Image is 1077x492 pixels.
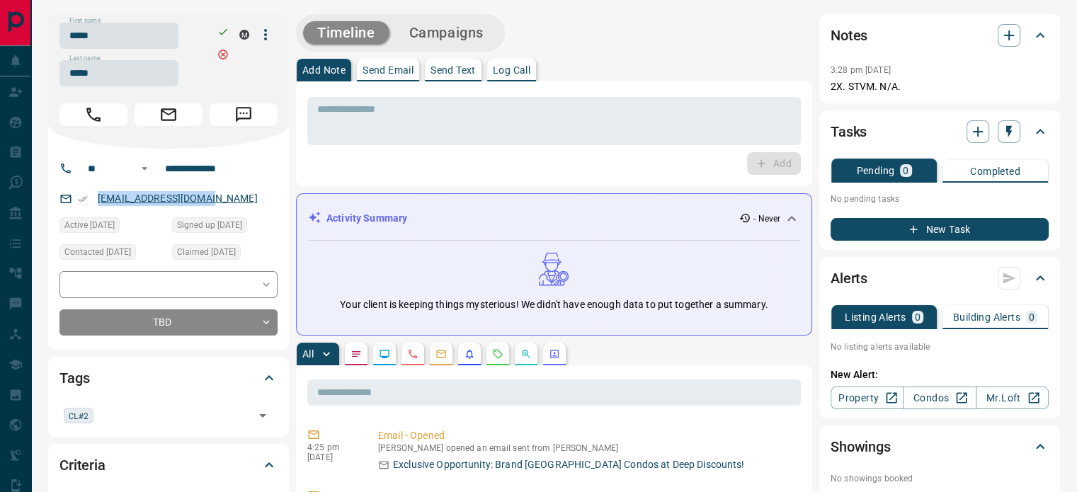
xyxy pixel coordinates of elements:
button: Campaigns [395,21,498,45]
p: 0 [903,166,908,176]
div: Mon Jan 29 2024 [172,217,278,237]
label: First name [69,16,101,25]
label: Last name [69,54,101,63]
svg: Listing Alerts [464,348,475,360]
div: Tags [59,361,278,395]
div: Mon Jan 29 2024 [172,244,278,264]
svg: Emails [435,348,447,360]
p: No listing alerts available [831,341,1049,353]
button: Timeline [303,21,389,45]
p: Email - Opened [378,428,795,443]
h2: Showings [831,435,891,458]
div: mrloft.ca [239,30,249,40]
p: Log Call [493,65,530,75]
h2: Tags [59,367,89,389]
button: New Task [831,218,1049,241]
span: Claimed [DATE] [177,245,236,259]
div: Notes [831,18,1049,52]
span: Active [DATE] [64,218,115,232]
p: 2X. STVM. N/A. [831,79,1049,94]
div: Activity Summary- Never [308,205,800,231]
p: 0 [915,312,921,322]
span: Message [210,103,278,126]
button: Open [136,160,153,177]
p: 4:25 pm [307,442,357,452]
h2: Alerts [831,267,867,290]
svg: Notes [351,348,362,360]
div: Alerts [831,261,1049,295]
a: Property [831,387,904,409]
div: Criteria [59,448,278,482]
p: Your client is keeping things mysterious! We didn't have enough data to put together a summary. [340,297,768,312]
p: No pending tasks [831,188,1049,210]
svg: Calls [407,348,418,360]
a: [EMAIL_ADDRESS][DOMAIN_NAME] [98,193,258,204]
p: 3:28 pm [DATE] [831,65,891,75]
span: Email [135,103,203,126]
a: Mr.Loft [976,387,1049,409]
div: Tasks [831,115,1049,149]
div: Showings [831,430,1049,464]
p: 0 [1029,312,1035,322]
p: Pending [856,166,894,176]
span: Call [59,103,127,126]
h2: Criteria [59,454,106,476]
span: Contacted [DATE] [64,245,131,259]
p: Send Text [431,65,476,75]
svg: Email Verified [78,194,88,204]
p: [DATE] [307,452,357,462]
div: Fri Feb 02 2024 [59,244,165,264]
p: Listing Alerts [845,312,906,322]
svg: Opportunities [520,348,532,360]
svg: Lead Browsing Activity [379,348,390,360]
span: CL#2 [69,408,89,423]
p: Exclusive Opportunity: Brand [GEOGRAPHIC_DATA] Condos at Deep Discounts! [393,457,744,472]
p: New Alert: [831,367,1049,382]
button: Open [253,406,273,425]
span: Signed up [DATE] [177,218,242,232]
p: Completed [970,166,1020,176]
a: Condos [903,387,976,409]
p: [PERSON_NAME] opened an email sent from [PERSON_NAME] [378,443,795,453]
h2: Tasks [831,120,867,143]
p: All [302,349,314,359]
p: Building Alerts [953,312,1020,322]
svg: Requests [492,348,503,360]
p: No showings booked [831,472,1049,485]
p: Activity Summary [326,211,407,226]
div: TBD [59,309,278,336]
p: - Never [753,212,780,225]
svg: Agent Actions [549,348,560,360]
div: Thu Feb 01 2024 [59,217,165,237]
p: Send Email [363,65,414,75]
p: Add Note [302,65,346,75]
h2: Notes [831,24,867,47]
